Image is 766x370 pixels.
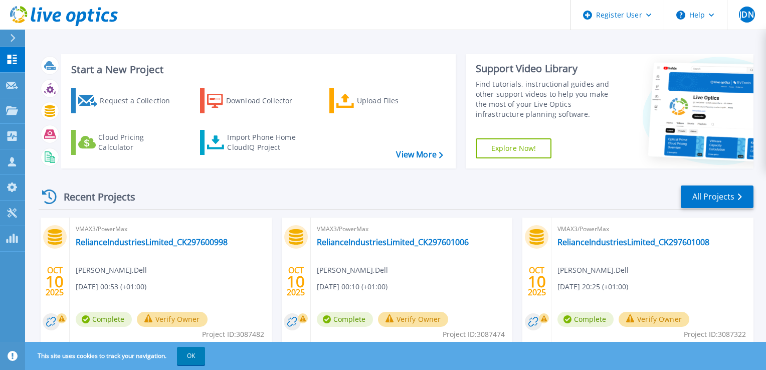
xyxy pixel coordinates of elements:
[46,277,64,286] span: 10
[557,237,709,247] a: RelianceIndustriesLimited_CK297601008
[177,347,205,365] button: OK
[317,265,388,276] span: [PERSON_NAME] , Dell
[317,312,373,327] span: Complete
[684,329,746,340] span: Project ID: 3087322
[137,312,208,327] button: Verify Owner
[71,88,183,113] a: Request a Collection
[681,186,753,208] a: All Projects
[28,347,205,365] span: This site uses cookies to track your navigation.
[76,281,146,292] span: [DATE] 00:53 (+01:00)
[202,329,264,340] span: Project ID: 3087482
[443,329,505,340] span: Project ID: 3087474
[557,224,747,235] span: VMAX3/PowerMax
[527,263,546,300] div: OCT 2025
[200,88,312,113] a: Download Collector
[287,277,305,286] span: 10
[71,64,443,75] h3: Start a New Project
[76,237,228,247] a: RelianceIndustriesLimited_CK297600998
[739,11,753,19] span: JDN
[378,312,449,327] button: Verify Owner
[476,138,552,158] a: Explore Now!
[557,265,629,276] span: [PERSON_NAME] , Dell
[476,79,620,119] div: Find tutorials, instructional guides and other support videos to help you make the most of your L...
[76,224,266,235] span: VMAX3/PowerMax
[317,224,507,235] span: VMAX3/PowerMax
[329,88,441,113] a: Upload Files
[317,237,469,247] a: RelianceIndustriesLimited_CK297601006
[557,312,614,327] span: Complete
[76,312,132,327] span: Complete
[286,263,305,300] div: OCT 2025
[71,130,183,155] a: Cloud Pricing Calculator
[98,132,178,152] div: Cloud Pricing Calculator
[39,184,149,209] div: Recent Projects
[357,91,437,111] div: Upload Files
[396,150,443,159] a: View More
[227,132,305,152] div: Import Phone Home CloudIQ Project
[45,263,64,300] div: OCT 2025
[76,265,147,276] span: [PERSON_NAME] , Dell
[226,91,306,111] div: Download Collector
[557,281,628,292] span: [DATE] 20:25 (+01:00)
[317,281,388,292] span: [DATE] 00:10 (+01:00)
[619,312,689,327] button: Verify Owner
[100,91,180,111] div: Request a Collection
[476,62,620,75] div: Support Video Library
[528,277,546,286] span: 10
